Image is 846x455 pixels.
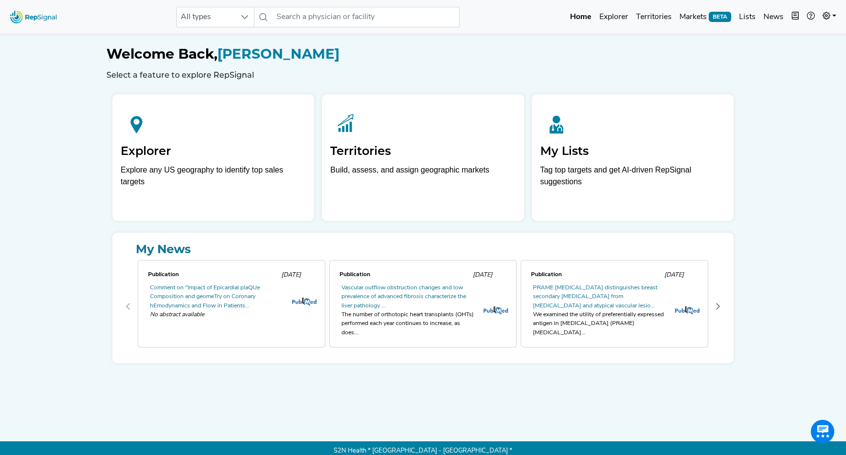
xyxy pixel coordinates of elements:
[150,285,260,309] a: Comment on "Impact of Epicardial plaQUe Composition and geomeTry on Coronary hEmodynamics and Flo...
[339,272,370,278] span: Publication
[632,7,676,27] a: Territories
[473,272,492,278] span: [DATE]
[148,272,179,278] span: Publication
[787,7,803,27] button: Intel Book
[519,258,710,355] div: 2
[150,310,284,319] span: No abstract available
[533,285,657,309] a: PRAME [MEDICAL_DATA] distinguishes breast secondary [MEDICAL_DATA] from [MEDICAL_DATA] and atypic...
[106,70,740,80] h6: Select a feature to explore RepSignal
[566,7,595,27] a: Home
[484,306,508,315] img: pubmed_logo.fab3c44c.png
[121,144,306,158] h2: Explorer
[112,94,314,221] a: ExplorerExplore any US geography to identify top sales targets
[533,310,667,337] div: We examined the utility of preferentially expressed antigen in [MEDICAL_DATA] (PRAME) [MEDICAL_DA...
[540,164,725,193] p: Tag top targets and get AI-driven RepSignal suggestions
[121,164,306,188] div: Explore any US geography to identify top sales targets
[341,285,466,309] a: Vascular outflow obstruction changes and low prevalence of advanced fibrosis characterize the liv...
[709,12,731,22] span: BETA
[327,258,519,355] div: 1
[120,240,726,258] a: My News
[532,94,734,221] a: My ListsTag top targets and get AI-driven RepSignal suggestions
[281,272,301,278] span: [DATE]
[330,144,515,158] h2: Territories
[177,7,235,27] span: All types
[330,164,515,193] p: Build, assess, and assign geographic markets
[676,7,735,27] a: MarketsBETA
[341,310,475,337] div: The number of orthotopic heart transplants (OHTs) performed each year continues to increase, as d...
[540,144,725,158] h2: My Lists
[273,7,459,27] input: Search a physician or facility
[675,306,699,315] img: pubmed_logo.fab3c44c.png
[531,272,562,278] span: Publication
[735,7,760,27] a: Lists
[106,46,740,63] h1: [PERSON_NAME]
[136,258,327,355] div: 0
[595,7,632,27] a: Explorer
[322,94,524,221] a: TerritoriesBuild, assess, and assign geographic markets
[710,299,726,314] button: Next Page
[760,7,787,27] a: News
[292,297,317,306] img: pubmed_logo.fab3c44c.png
[664,272,684,278] span: [DATE]
[106,45,217,62] span: Welcome Back,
